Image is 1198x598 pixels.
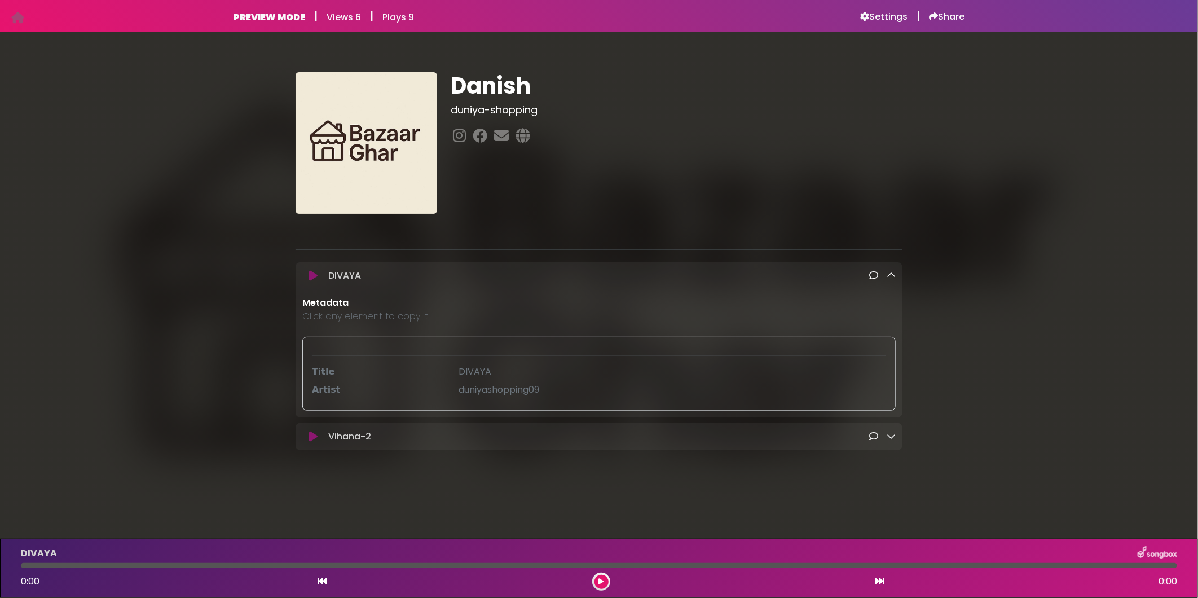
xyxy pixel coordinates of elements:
h3: duniya-shopping [451,104,902,116]
a: Share [929,11,964,23]
a: Settings [860,11,908,23]
div: Title [305,365,452,379]
p: Vihana-2 [329,430,372,443]
h6: Plays 9 [382,12,414,23]
h5: | [370,9,373,23]
p: DIVAYA [329,269,362,283]
img: 4vGZ4QXSguwBTn86kXf1 [296,72,437,214]
h6: Views 6 [327,12,361,23]
span: DIVAYA [459,365,492,378]
div: Artist [305,383,452,397]
h5: | [314,9,318,23]
h6: PREVIEW MODE [234,12,305,23]
span: duniyashopping09 [459,383,540,396]
p: Click any element to copy it [302,310,896,323]
h5: | [917,9,920,23]
p: Metadata [302,296,896,310]
h1: Danish [451,72,902,99]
